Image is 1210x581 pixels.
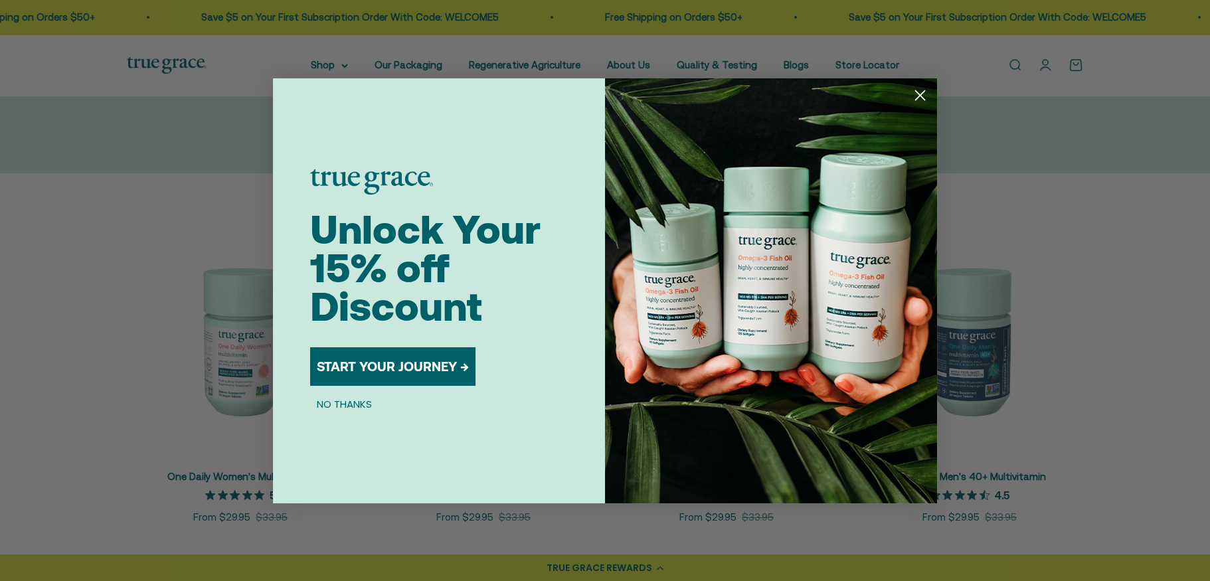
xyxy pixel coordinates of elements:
button: Close dialog [908,84,932,107]
span: Unlock Your 15% off Discount [310,207,541,329]
img: 098727d5-50f8-4f9b-9554-844bb8da1403.jpeg [605,78,937,503]
button: NO THANKS [310,396,379,412]
img: logo placeholder [310,169,433,195]
button: START YOUR JOURNEY → [310,347,475,386]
